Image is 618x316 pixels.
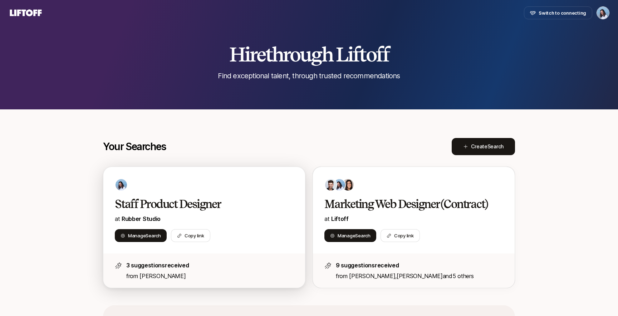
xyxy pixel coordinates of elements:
[524,6,592,19] button: Switch to connecting
[324,229,376,242] button: ManageSearch
[218,71,400,81] p: Find exceptional talent, through trusted recommendations
[115,262,122,269] img: star-icon
[597,6,609,19] button: Dan Tase
[146,233,161,238] span: Search
[324,262,332,269] img: star-icon
[229,44,389,65] h2: Hire
[452,272,474,280] span: 5 others
[115,229,167,242] button: ManageSearch
[471,142,504,151] span: Create
[336,271,503,281] p: from
[334,179,345,191] img: 3b21b1e9_db0a_4655_a67f_ab9b1489a185.jpg
[126,261,294,270] p: 3 suggestions received
[397,272,443,280] span: [PERSON_NAME]
[355,233,370,238] span: Search
[115,197,279,211] h2: Staff Product Designer
[324,197,488,211] h2: Marketing Web Designer (Contract)
[331,215,349,222] a: Liftoff
[487,143,504,149] span: Search
[103,141,166,152] p: Your Searches
[325,179,337,191] img: 7bf30482_e1a5_47b4_9e0f_fc49ddd24bf6.jpg
[171,229,210,242] button: Copy link
[336,261,503,270] p: 9 suggestions received
[452,138,515,155] button: CreateSearch
[443,272,474,280] span: and
[342,179,354,191] img: 71d7b91d_d7cb_43b4_a7ea_a9b2f2cc6e03.jpg
[395,272,443,280] span: ,
[338,232,371,239] span: Manage
[139,272,186,280] span: [PERSON_NAME]
[539,9,586,16] span: Switch to connecting
[126,271,294,281] p: from
[349,272,395,280] span: [PERSON_NAME]
[128,232,161,239] span: Manage
[324,214,503,223] p: at
[122,215,161,222] span: Rubber Studio
[381,229,420,242] button: Copy link
[115,214,294,223] p: at
[265,42,389,66] span: through Liftoff
[597,7,609,19] img: Dan Tase
[116,179,127,191] img: 3b21b1e9_db0a_4655_a67f_ab9b1489a185.jpg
